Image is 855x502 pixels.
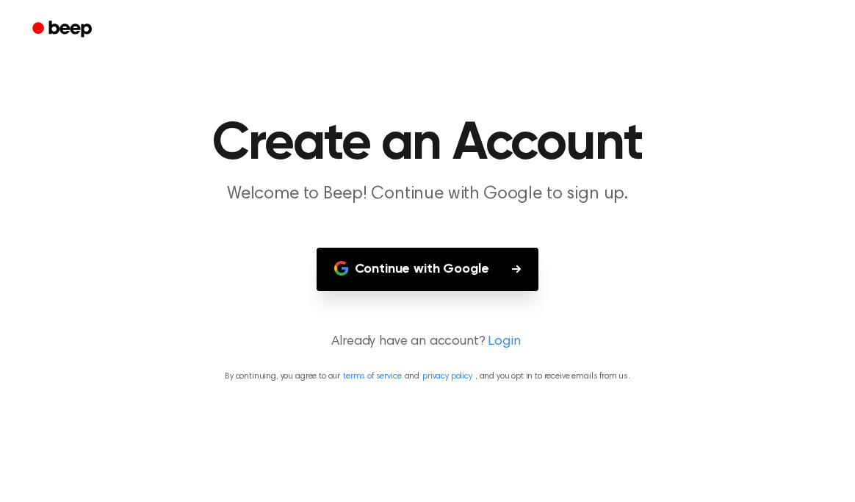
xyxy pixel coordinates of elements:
[145,182,710,207] p: Welcome to Beep! Continue with Google to sign up.
[51,118,804,171] h1: Create an Account
[488,332,520,352] a: Login
[22,15,105,44] a: Beep
[317,248,539,291] button: Continue with Google
[422,372,472,381] a: privacy policy
[343,372,401,381] a: terms of service
[18,370,837,383] p: By continuing, you agree to our and , and you opt in to receive emails from us.
[18,332,837,352] p: Already have an account?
